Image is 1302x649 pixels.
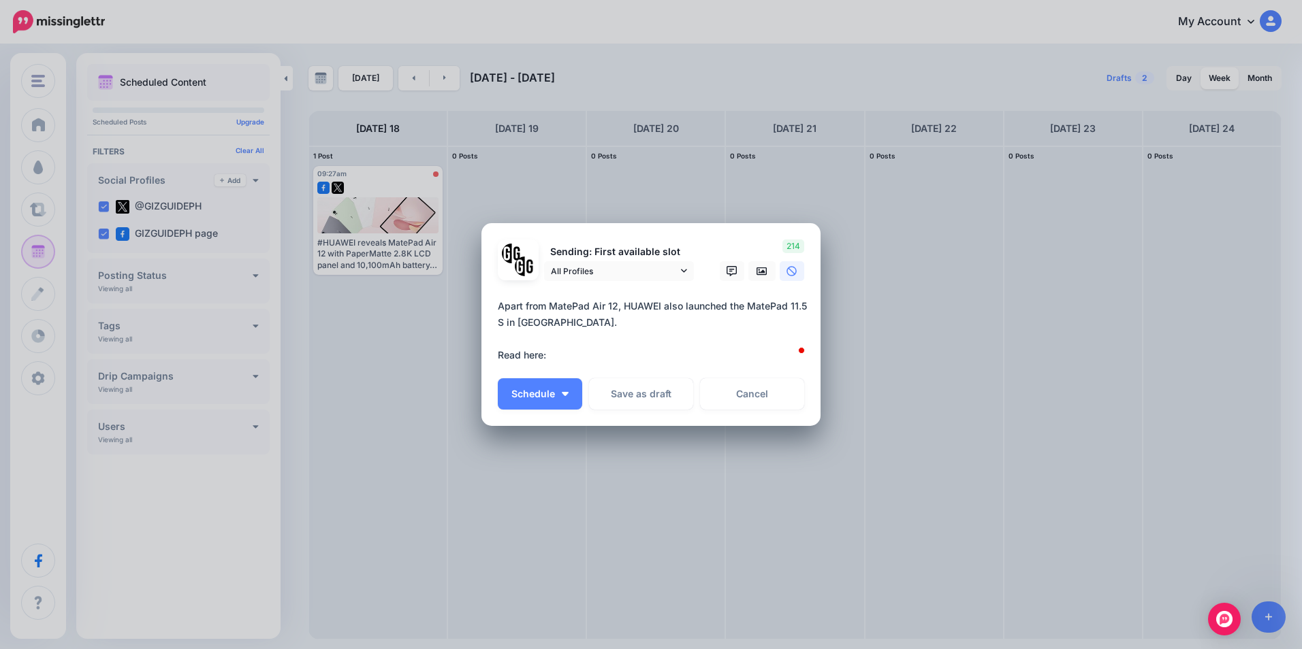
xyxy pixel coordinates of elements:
img: arrow-down-white.png [562,392,569,396]
div: Open Intercom Messenger [1208,603,1241,635]
span: Schedule [511,389,555,399]
button: Save as draft [589,378,693,410]
img: 353459792_649996473822713_4483302954317148903_n-bsa138318.png [502,244,522,263]
a: Cancel [700,378,804,410]
img: JT5sWCfR-79925.png [515,256,535,276]
span: All Profiles [551,264,678,278]
span: 214 [782,239,804,253]
button: Schedule [498,378,582,410]
div: Apart from MatePad Air 12, HUAWEI also launched the MatePad 11.5 S in [GEOGRAPHIC_DATA]. Read here: [498,298,811,363]
p: Sending: First available slot [544,244,694,260]
textarea: To enrich screen reader interactions, please activate Accessibility in Grammarly extension settings [498,298,811,363]
a: All Profiles [544,261,694,281]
